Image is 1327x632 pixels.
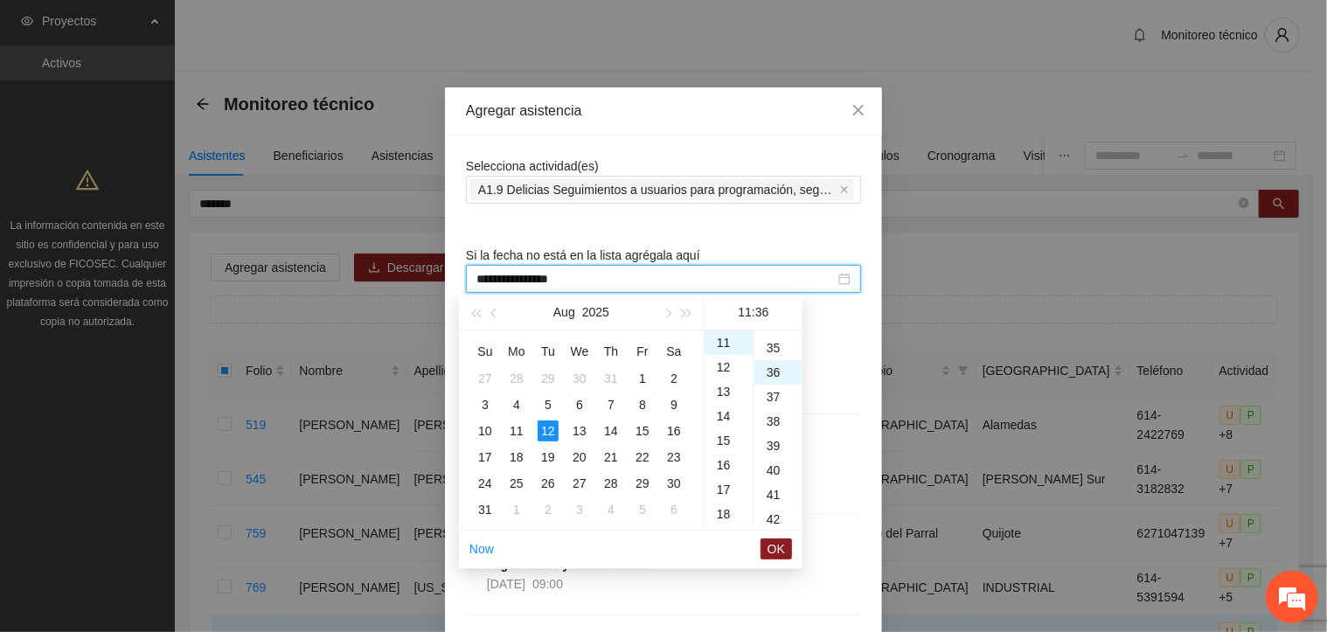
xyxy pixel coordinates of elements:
td: 2025-08-16 [658,418,690,444]
span: No hay ninguna conversación en curso [44,238,298,415]
td: 2025-09-04 [595,497,627,523]
div: 1 [506,499,527,520]
td: 2025-08-01 [627,365,658,392]
span: 09:00 [532,577,563,591]
td: 2025-09-02 [532,497,564,523]
th: Fr [627,337,658,365]
div: 27 [569,473,590,494]
div: 20 [569,447,590,468]
td: 2025-08-08 [627,392,658,418]
div: 2 [538,499,559,520]
div: 19 [538,447,559,468]
td: 2025-08-20 [564,444,595,470]
a: Now [469,542,494,556]
span: close [840,185,849,194]
div: 38 [754,409,802,434]
td: 2025-08-29 [627,470,658,497]
div: 39 [754,434,802,458]
span: [DATE] [487,577,525,591]
td: 2025-08-17 [469,444,501,470]
td: 2025-09-01 [501,497,532,523]
div: 3 [475,394,496,415]
td: 2025-08-23 [658,444,690,470]
td: 2025-08-24 [469,470,501,497]
td: 2025-08-26 [532,470,564,497]
td: 2025-08-21 [595,444,627,470]
td: 2025-07-29 [532,365,564,392]
div: 27 [475,368,496,389]
div: 4 [601,499,622,520]
td: 2025-08-25 [501,470,532,497]
div: 13 [569,420,590,441]
div: 41 [754,483,802,507]
div: 35 [754,336,802,360]
div: 15 [632,420,653,441]
div: 21 [601,447,622,468]
button: 2025 [582,295,609,330]
div: Conversaciones [91,90,294,112]
div: 29 [632,473,653,494]
div: 14 [601,420,622,441]
div: 11:36 [712,295,796,330]
div: 2 [663,368,684,389]
div: Minimizar ventana de chat en vivo [287,9,329,51]
th: Th [595,337,627,365]
div: 25 [506,473,527,494]
td: 2025-07-30 [564,365,595,392]
td: 2025-09-03 [564,497,595,523]
span: A1.9 Delicias Seguimientos a usuarios para programación, seguimiento y canalización. [470,179,853,200]
td: 2025-08-03 [469,392,501,418]
button: Aug [553,295,575,330]
div: 17 [705,477,754,502]
div: 31 [475,499,496,520]
div: 16 [705,453,754,477]
td: 2025-08-12 [532,418,564,444]
div: 3 [569,499,590,520]
div: 4 [506,394,527,415]
span: Si la fecha no está en la lista agrégala aquí [466,248,700,262]
td: 2025-08-30 [658,470,690,497]
div: 28 [601,473,622,494]
div: 16 [663,420,684,441]
div: 7 [601,394,622,415]
button: OK [761,538,792,559]
div: Agregar asistencia [466,101,861,121]
th: Su [469,337,501,365]
div: 15 [705,428,754,453]
div: 23 [663,447,684,468]
div: 28 [506,368,527,389]
td: 2025-08-14 [595,418,627,444]
td: 2025-08-19 [532,444,564,470]
div: 19 [705,526,754,551]
td: 2025-08-22 [627,444,658,470]
div: 42 [754,507,802,531]
div: 36 [754,360,802,385]
div: 1 [632,368,653,389]
div: 18 [705,502,754,526]
span: close [851,103,865,117]
div: Chatear ahora [94,441,248,475]
div: 31 [601,368,622,389]
td: 2025-08-31 [469,497,501,523]
div: 24 [475,473,496,494]
td: 2025-09-05 [627,497,658,523]
div: 26 [538,473,559,494]
td: 2025-08-10 [469,418,501,444]
td: 2025-07-28 [501,365,532,392]
td: 2025-08-11 [501,418,532,444]
td: 2025-08-02 [658,365,690,392]
td: 2025-08-04 [501,392,532,418]
div: 8 [632,394,653,415]
button: Close [835,87,882,135]
td: 2025-08-27 [564,470,595,497]
div: 37 [754,385,802,409]
div: 9 [663,394,684,415]
div: 29 [538,368,559,389]
div: 18 [506,447,527,468]
div: 30 [663,473,684,494]
th: Mo [501,337,532,365]
div: 40 [754,458,802,483]
div: 17 [475,447,496,468]
th: We [564,337,595,365]
div: 10 [475,420,496,441]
